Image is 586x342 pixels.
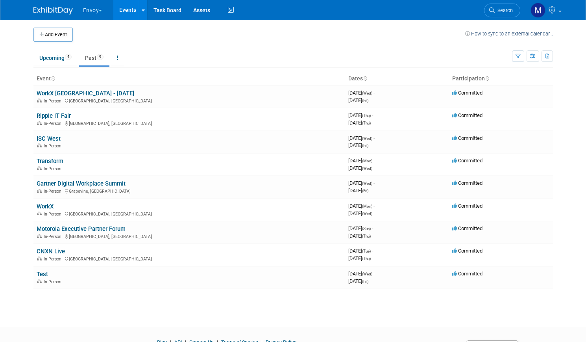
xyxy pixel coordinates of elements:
img: Matt h [531,3,545,18]
span: (Wed) [362,166,372,171]
span: [DATE] [348,271,375,277]
span: [DATE] [348,255,371,261]
div: [GEOGRAPHIC_DATA], [GEOGRAPHIC_DATA] [37,210,342,217]
span: (Thu) [362,256,371,261]
a: ISC West [37,135,61,142]
span: - [373,158,375,164]
span: [DATE] [348,248,373,254]
img: In-Person Event [37,121,42,125]
img: In-Person Event [37,189,42,193]
a: CNXN Live [37,248,65,255]
img: In-Person Event [37,279,42,283]
span: In-Person [44,166,64,171]
a: Test [37,271,48,278]
span: Committed [452,271,482,277]
img: In-Person Event [37,99,42,102]
span: (Fri) [362,99,368,103]
span: [DATE] [348,233,371,239]
span: [DATE] [348,158,375,164]
a: Sort by Participation Type [485,75,489,82]
span: Search [495,7,513,13]
span: Committed [452,180,482,186]
span: - [373,180,375,186]
span: (Wed) [362,136,372,141]
span: Committed [452,90,482,96]
div: Grapevine, [GEOGRAPHIC_DATA] [37,188,342,194]
th: Participation [449,72,553,85]
span: In-Person [44,99,64,104]
span: (Fri) [362,279,368,284]
span: [DATE] [348,120,371,126]
span: (Thu) [362,234,371,238]
span: [DATE] [348,210,372,216]
span: - [373,135,375,141]
span: (Fri) [362,189,368,193]
img: ExhibitDay [33,7,73,15]
span: 4 [65,54,72,60]
span: Committed [452,225,482,231]
span: [DATE] [348,142,368,148]
button: Add Event [33,28,73,42]
span: [DATE] [348,188,368,193]
span: - [373,271,375,277]
span: In-Person [44,121,64,126]
img: In-Person Event [37,212,42,216]
div: [GEOGRAPHIC_DATA], [GEOGRAPHIC_DATA] [37,233,342,239]
span: (Fri) [362,143,368,148]
span: (Mon) [362,204,372,208]
div: [GEOGRAPHIC_DATA], [GEOGRAPHIC_DATA] [37,255,342,262]
span: In-Person [44,256,64,262]
span: In-Person [44,279,64,284]
span: - [373,203,375,209]
span: [DATE] [348,97,368,103]
span: - [372,112,373,118]
span: (Wed) [362,212,372,216]
span: [DATE] [348,112,373,118]
a: Gartner Digital Workplace Summit [37,180,126,187]
a: Search [484,4,520,17]
a: Upcoming4 [33,50,78,65]
a: Motorola Executive Partner Forum [37,225,126,232]
span: Committed [452,203,482,209]
span: (Tue) [362,249,371,253]
span: In-Person [44,189,64,194]
span: Committed [452,135,482,141]
span: [DATE] [348,225,373,231]
span: [DATE] [348,90,375,96]
img: In-Person Event [37,256,42,260]
img: In-Person Event [37,166,42,170]
th: Event [33,72,345,85]
a: How to sync to an external calendar... [465,31,553,37]
a: WorkX [GEOGRAPHIC_DATA] - [DATE] [37,90,134,97]
a: WorkX [37,203,54,210]
span: Committed [452,158,482,164]
img: In-Person Event [37,143,42,147]
img: In-Person Event [37,234,42,238]
span: In-Person [44,212,64,217]
span: [DATE] [348,278,368,284]
div: [GEOGRAPHIC_DATA], [GEOGRAPHIC_DATA] [37,120,342,126]
span: (Thu) [362,121,371,125]
a: Transform [37,158,63,165]
span: [DATE] [348,135,375,141]
div: [GEOGRAPHIC_DATA], [GEOGRAPHIC_DATA] [37,97,342,104]
span: In-Person [44,143,64,149]
span: Committed [452,112,482,118]
span: (Thu) [362,113,371,118]
a: Sort by Start Date [363,75,367,82]
span: [DATE] [348,180,375,186]
span: - [373,90,375,96]
span: In-Person [44,234,64,239]
span: (Wed) [362,91,372,95]
span: 9 [97,54,104,60]
span: (Wed) [362,181,372,186]
span: - [372,248,373,254]
span: Committed [452,248,482,254]
a: Ripple IT Fair [37,112,71,119]
span: (Wed) [362,272,372,276]
th: Dates [345,72,449,85]
span: [DATE] [348,165,372,171]
a: Sort by Event Name [51,75,55,82]
span: [DATE] [348,203,375,209]
a: Past9 [79,50,109,65]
